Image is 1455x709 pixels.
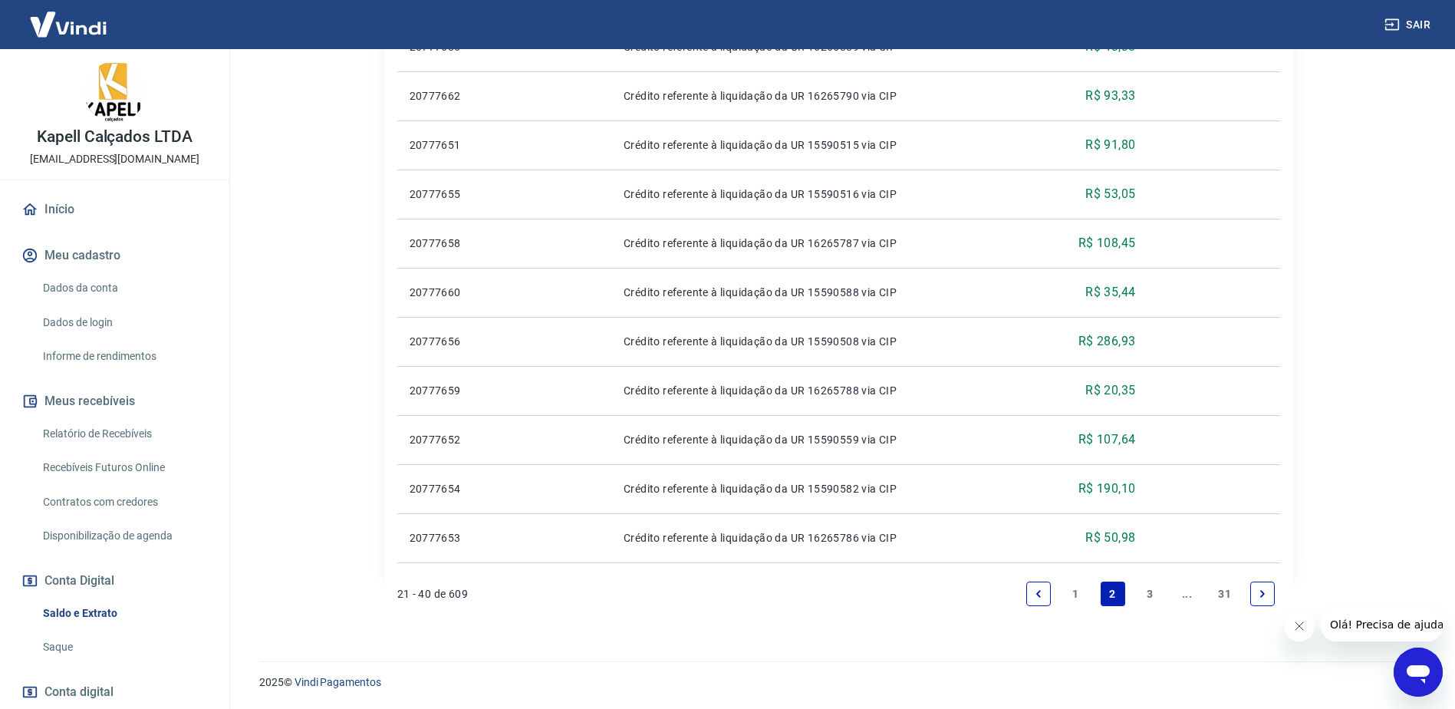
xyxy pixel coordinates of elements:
[624,88,1020,104] p: Crédito referente à liquidação da UR 16265790 via CIP
[18,675,211,709] a: Conta digital
[1212,582,1237,606] a: Page 31
[624,481,1020,496] p: Crédito referente à liquidação da UR 15590582 via CIP
[1284,611,1315,641] iframe: Fechar mensagem
[18,564,211,598] button: Conta Digital
[624,530,1020,546] p: Crédito referente à liquidação da UR 16265786 via CIP
[624,432,1020,447] p: Crédito referente à liquidação da UR 15590559 via CIP
[37,452,211,483] a: Recebíveis Futuros Online
[410,334,513,349] p: 20777656
[37,520,211,552] a: Disponibilização de agenda
[1085,283,1135,302] p: R$ 35,44
[410,530,513,546] p: 20777653
[37,418,211,450] a: Relatório de Recebíveis
[18,193,211,226] a: Início
[37,598,211,629] a: Saldo e Extrato
[1175,582,1200,606] a: Jump forward
[1381,11,1437,39] button: Sair
[1085,529,1135,547] p: R$ 50,98
[37,632,211,663] a: Saque
[37,129,193,145] p: Kapell Calçados LTDA
[18,384,211,418] button: Meus recebíveis
[1085,185,1135,203] p: R$ 53,05
[30,151,199,167] p: [EMAIL_ADDRESS][DOMAIN_NAME]
[397,586,469,602] p: 21 - 40 de 609
[624,334,1020,349] p: Crédito referente à liquidação da UR 15590508 via CIP
[1078,480,1136,498] p: R$ 190,10
[410,383,513,398] p: 20777659
[37,307,211,338] a: Dados de login
[18,1,118,48] img: Vindi
[37,272,211,304] a: Dados da conta
[1101,582,1125,606] a: Page 2 is your current page
[410,88,513,104] p: 20777662
[1085,87,1135,105] p: R$ 93,33
[624,285,1020,300] p: Crédito referente à liquidação da UR 15590588 via CIP
[410,285,513,300] p: 20777660
[37,486,211,518] a: Contratos com credores
[1394,648,1443,697] iframe: Botão para abrir a janela de mensagens
[1085,136,1135,154] p: R$ 91,80
[1063,582,1088,606] a: Page 1
[1020,575,1281,612] ul: Pagination
[1026,582,1051,606] a: Previous page
[44,681,114,703] span: Conta digital
[624,236,1020,251] p: Crédito referente à liquidação da UR 16265787 via CIP
[1250,582,1275,606] a: Next page
[410,236,513,251] p: 20777658
[295,676,381,688] a: Vindi Pagamentos
[410,137,513,153] p: 20777651
[259,674,1418,691] p: 2025 ©
[410,432,513,447] p: 20777652
[1321,608,1443,641] iframe: Mensagem da empresa
[624,383,1020,398] p: Crédito referente à liquidação da UR 16265788 via CIP
[410,186,513,202] p: 20777655
[1078,430,1136,449] p: R$ 107,64
[1078,332,1136,351] p: R$ 286,93
[9,11,129,23] span: Olá! Precisa de ajuda?
[624,137,1020,153] p: Crédito referente à liquidação da UR 15590515 via CIP
[37,341,211,372] a: Informe de rendimentos
[18,239,211,272] button: Meu cadastro
[624,186,1020,202] p: Crédito referente à liquidação da UR 15590516 via CIP
[1085,381,1135,400] p: R$ 20,35
[410,481,513,496] p: 20777654
[1137,582,1162,606] a: Page 3
[84,61,146,123] img: abb6489e-2e9c-4a46-b63a-969c74b1cdda.jpeg
[1078,234,1136,252] p: R$ 108,45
